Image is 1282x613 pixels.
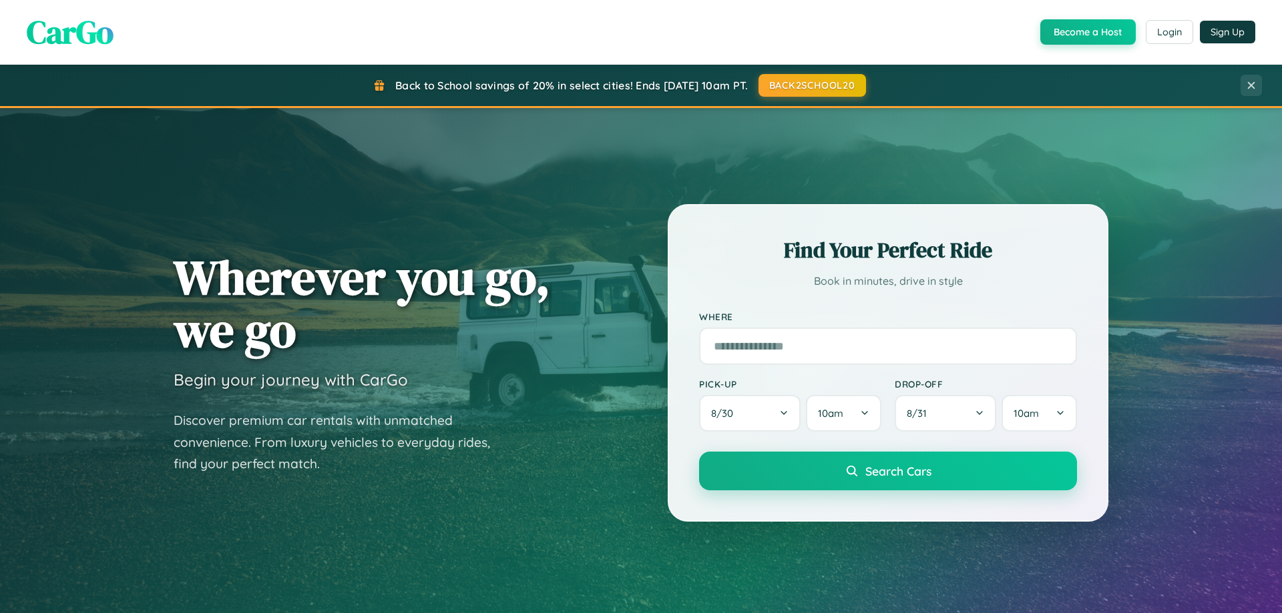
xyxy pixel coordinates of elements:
button: 8/31 [895,395,996,432]
button: Sign Up [1200,21,1255,43]
span: Back to School savings of 20% in select cities! Ends [DATE] 10am PT. [395,79,748,92]
label: Pick-up [699,378,881,390]
span: Search Cars [865,464,931,478]
span: 10am [1014,407,1039,420]
button: 10am [806,395,881,432]
span: 8 / 30 [711,407,740,420]
p: Discover premium car rentals with unmatched convenience. From luxury vehicles to everyday rides, ... [174,410,507,475]
span: 10am [818,407,843,420]
span: 8 / 31 [907,407,933,420]
h3: Begin your journey with CarGo [174,370,408,390]
span: CarGo [27,10,114,54]
button: 10am [1002,395,1077,432]
button: BACK2SCHOOL20 [759,74,866,97]
h2: Find Your Perfect Ride [699,235,1077,265]
h1: Wherever you go, we go [174,251,550,356]
label: Drop-off [895,378,1077,390]
button: Login [1146,20,1193,44]
button: Search Cars [699,452,1077,490]
label: Where [699,311,1077,322]
p: Book in minutes, drive in style [699,271,1077,291]
button: Become a Host [1040,19,1136,45]
button: 8/30 [699,395,801,432]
